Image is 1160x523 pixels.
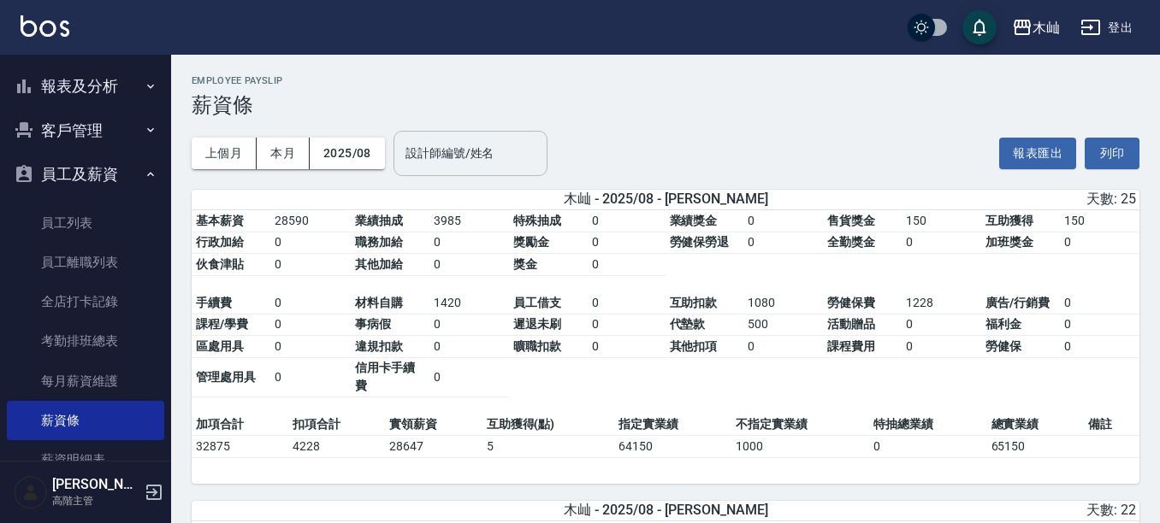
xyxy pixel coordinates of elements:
a: 員工列表 [7,203,164,243]
td: 3985 [429,210,509,232]
button: 列印 [1085,138,1139,169]
h5: [PERSON_NAME] [52,476,139,493]
span: 遲退未刷 [513,317,561,331]
td: 0 [270,292,351,314]
span: 廣告/行銷費 [985,296,1050,309]
td: 0 [902,314,981,336]
span: 伙食津貼 [196,257,244,271]
button: save [962,10,997,44]
span: 福利金 [985,317,1021,331]
span: 售貨獎金 [827,214,875,227]
span: 獎勵金 [513,235,549,249]
td: 0 [270,314,351,336]
button: 本月 [257,138,310,169]
span: 互助扣款 [670,296,718,309]
td: 0 [1060,232,1139,254]
span: 曠職扣款 [513,339,561,353]
td: 0 [588,210,666,232]
button: 登出 [1074,12,1139,44]
button: 上個月 [192,138,257,169]
button: 報表及分析 [7,64,164,109]
p: 高階主管 [52,493,139,508]
td: 0 [429,232,509,254]
span: 基本薪資 [196,214,244,227]
span: 違規扣款 [355,339,403,353]
td: 0 [429,314,509,336]
button: 2025/08 [310,138,385,169]
span: 管理處用具 [196,370,256,384]
span: 業績抽成 [355,214,403,227]
span: 代墊款 [670,317,706,331]
td: 加項合計 [192,414,288,436]
td: 0 [270,336,351,358]
td: 0 [270,357,351,397]
td: 0 [429,336,509,358]
img: Person [14,475,48,509]
span: 事病假 [355,317,391,331]
td: 備註 [1084,414,1139,436]
span: 行政加給 [196,235,244,249]
td: 32875 [192,436,288,458]
td: 500 [743,314,823,336]
td: 指定實業績 [614,414,731,436]
td: 0 [902,336,981,358]
td: 0 [1060,292,1139,314]
span: 課程費用 [827,339,875,353]
td: 扣項合計 [288,414,385,436]
button: 員工及薪資 [7,152,164,197]
span: 互助獲得 [985,214,1033,227]
a: 薪資條 [7,401,164,440]
td: 0 [743,210,823,232]
button: 木屾 [1005,10,1067,45]
span: 活動贈品 [827,317,875,331]
td: 5 [482,436,614,458]
div: 天數: 22 [826,502,1136,520]
span: 獎金 [513,257,537,271]
a: 員工離職列表 [7,243,164,282]
td: 0 [588,232,666,254]
td: 4228 [288,436,385,458]
td: 0 [429,254,509,276]
a: 每月薪資維護 [7,361,164,401]
td: 150 [1060,210,1139,232]
span: 加班獎金 [985,235,1033,249]
a: 薪資明細表 [7,440,164,479]
button: 報表匯出 [999,138,1076,169]
td: 1080 [743,292,823,314]
table: a dense table [192,210,1139,414]
span: 勞健保勞退 [670,235,730,249]
span: 木屾 - 2025/08 - [PERSON_NAME] [564,502,768,520]
td: 150 [902,210,981,232]
td: 不指定實業績 [731,414,869,436]
td: 0 [1060,336,1139,358]
td: 0 [902,232,981,254]
h3: 薪資條 [192,93,1139,117]
span: 其他加給 [355,257,403,271]
td: 0 [270,254,351,276]
td: 1000 [731,436,869,458]
td: 28647 [385,436,482,458]
td: 0 [270,232,351,254]
span: 區處用具 [196,339,244,353]
a: 全店打卡記錄 [7,282,164,321]
span: 木屾 - 2025/08 - [PERSON_NAME] [564,191,768,209]
td: 0 [869,436,986,458]
span: 信用卡手續費 [355,361,415,392]
td: 互助獲得(點) [482,414,614,436]
button: 客戶管理 [7,109,164,153]
h2: Employee Payslip [192,75,1139,86]
a: 考勤排班總表 [7,321,164,361]
span: 勞健保 [985,339,1021,353]
td: 0 [588,292,666,314]
td: 1228 [902,292,981,314]
span: 特殊抽成 [513,214,561,227]
span: 課程/學費 [196,317,248,331]
td: 0 [588,254,666,276]
td: 總實業績 [987,414,1084,436]
div: 木屾 [1033,17,1060,38]
td: 28590 [270,210,351,232]
span: 手續費 [196,296,232,309]
td: 65150 [987,436,1084,458]
td: 0 [743,232,823,254]
td: 64150 [614,436,731,458]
